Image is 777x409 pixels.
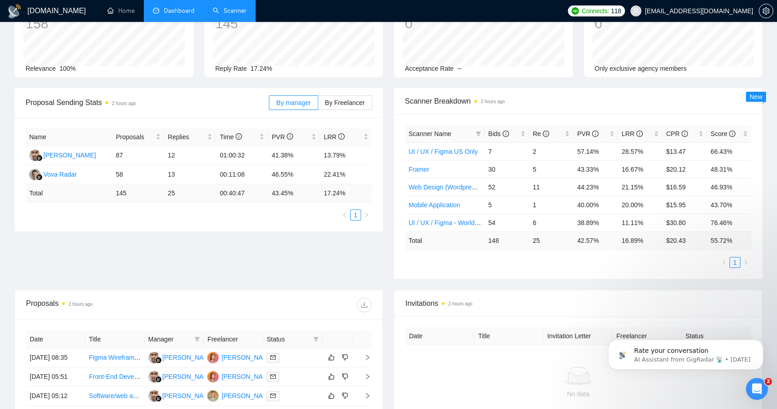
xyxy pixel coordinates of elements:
td: 00:40:47 [216,184,268,202]
span: info-circle [503,131,509,137]
td: 11.11% [618,214,662,231]
th: Replies [164,128,216,146]
span: left [342,212,347,218]
td: 6 [529,214,573,231]
span: info-circle [287,133,293,140]
button: dislike [340,371,351,382]
button: left [719,257,730,268]
li: Next Page [361,210,372,220]
a: AI[PERSON_NAME] [29,151,96,158]
td: 11 [529,178,573,196]
a: Web Design (Wordpress | Framer) [409,184,506,191]
li: 1 [350,210,361,220]
td: 52 [485,178,529,196]
a: setting [759,7,773,15]
th: Invitation Letter [544,327,613,345]
th: Date [405,327,474,345]
span: Status [267,334,310,344]
time: 2 hours ago [481,99,505,104]
th: Proposals [112,128,164,146]
div: [PERSON_NAME] [163,372,215,382]
a: Front-End Developer — Convert Figma to Responsive HTML/CSS [89,373,277,380]
span: dashboard [153,7,159,14]
td: 21.15% [618,178,662,196]
li: Previous Page [339,210,350,220]
td: 2 [529,142,573,160]
span: right [364,212,369,218]
img: logo [7,4,22,19]
button: download [357,298,372,312]
span: Acceptance Rate [405,65,454,72]
span: 2 [765,378,772,385]
span: Score [711,130,735,137]
th: Title [85,330,145,348]
td: 16.89 % [618,231,662,249]
span: download [357,301,371,309]
button: like [326,390,337,401]
td: 55.72 % [707,231,751,249]
a: 1 [730,257,740,267]
img: VR [29,169,41,180]
div: [PERSON_NAME] [221,372,274,382]
span: mail [270,393,276,399]
td: 43.45 % [268,184,320,202]
button: dislike [340,390,351,401]
td: $16.59 [662,178,707,196]
span: info-circle [543,131,549,137]
td: 22.41% [320,165,372,184]
span: Relevance [26,65,56,72]
td: $15.95 [662,196,707,214]
span: New [750,93,762,100]
li: Next Page [740,257,751,268]
span: filter [311,332,320,346]
img: upwork-logo.png [572,7,579,15]
img: gigradar-bm.png [36,174,42,180]
span: dislike [342,373,348,380]
td: 40.00% [573,196,618,214]
td: [DATE] 05:51 [26,367,85,387]
td: Software/web app design [85,387,145,406]
button: right [740,257,751,268]
td: 145 [112,184,164,202]
td: $13.47 [662,142,707,160]
td: 43.70% [707,196,751,214]
td: 12 [164,146,216,165]
img: AI [148,390,160,402]
td: 1 [529,196,573,214]
td: 41.38% [268,146,320,165]
span: Re [533,130,549,137]
a: AK[PERSON_NAME] [207,392,274,399]
a: AI[PERSON_NAME] [148,392,215,399]
td: 13.79% [320,146,372,165]
span: 100% [59,65,76,72]
td: 66.43% [707,142,751,160]
span: Connects: [582,6,609,16]
span: PVR [577,130,598,137]
span: Proposals [116,132,154,142]
td: Figma Wireframe Creation for Existing Website [85,348,145,367]
a: AI[PERSON_NAME] [148,372,215,380]
div: Vova Radar [43,169,77,179]
div: [PERSON_NAME] [43,150,96,160]
td: [DATE] 08:35 [26,348,85,367]
th: Name [26,128,112,146]
button: setting [759,4,773,18]
img: gigradar-bm.png [36,155,42,161]
img: AI [148,352,160,363]
iframe: Intercom live chat [746,378,768,400]
td: 43.33% [573,160,618,178]
td: Front-End Developer — Convert Figma to Responsive HTML/CSS [85,367,145,387]
span: dislike [342,354,348,361]
span: Manager [148,334,191,344]
span: Dashboard [164,7,194,15]
span: Invitations [405,298,751,309]
a: Figma Wireframe Creation for Existing Website [89,354,222,361]
td: $30.80 [662,214,707,231]
time: 2 hours ago [112,101,136,106]
td: 46.93% [707,178,751,196]
div: Proposals [26,298,199,312]
time: 2 hours ago [68,302,93,307]
a: 1 [351,210,361,220]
